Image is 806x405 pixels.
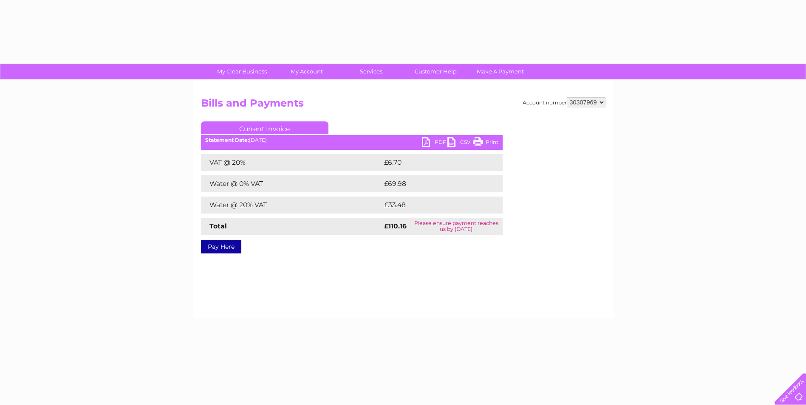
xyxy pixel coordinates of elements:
[465,64,535,79] a: Make A Payment
[201,154,382,171] td: VAT @ 20%
[336,64,406,79] a: Services
[201,121,328,134] a: Current Invoice
[207,64,277,79] a: My Clear Business
[201,175,382,192] td: Water @ 0% VAT
[201,137,503,143] div: [DATE]
[209,222,227,230] strong: Total
[410,218,503,235] td: Please ensure payment reaches us by [DATE]
[401,64,471,79] a: Customer Help
[473,137,498,149] a: Print
[201,240,241,253] a: Pay Here
[201,97,605,113] h2: Bills and Payments
[271,64,342,79] a: My Account
[205,137,249,143] b: Statement Date:
[382,175,486,192] td: £69.98
[382,197,486,214] td: £33.48
[422,137,447,149] a: PDF
[523,97,605,107] div: Account number
[447,137,473,149] a: CSV
[384,222,407,230] strong: £110.16
[201,197,382,214] td: Water @ 20% VAT
[382,154,483,171] td: £6.70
